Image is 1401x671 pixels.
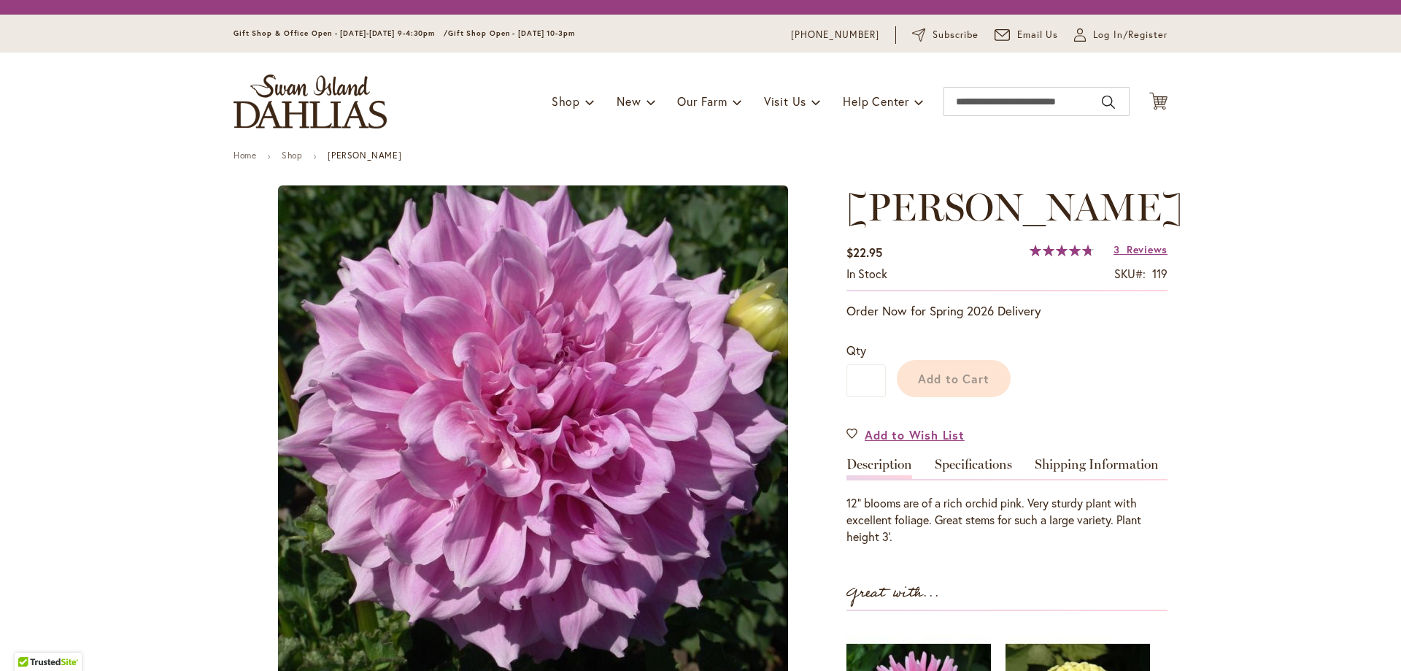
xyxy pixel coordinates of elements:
[1030,245,1094,256] div: 96%
[935,458,1012,479] a: Specifications
[552,93,580,109] span: Shop
[233,74,387,129] a: store logo
[843,93,909,109] span: Help Center
[846,495,1167,545] div: 12" blooms are of a rich orchid pink. Very sturdy plant with excellent foliage. Great stems for s...
[677,93,727,109] span: Our Farm
[617,93,641,109] span: New
[995,28,1059,42] a: Email Us
[846,342,866,358] span: Qty
[328,150,401,161] strong: [PERSON_NAME]
[846,581,940,605] strong: Great with...
[233,28,448,38] span: Gift Shop & Office Open - [DATE]-[DATE] 9-4:30pm /
[865,426,965,443] span: Add to Wish List
[1114,242,1120,256] span: 3
[1074,28,1167,42] a: Log In/Register
[846,245,882,260] span: $22.95
[1152,266,1167,283] div: 119
[933,28,979,42] span: Subscribe
[1017,28,1059,42] span: Email Us
[846,458,1167,545] div: Detailed Product Info
[791,28,879,42] a: [PHONE_NUMBER]
[846,266,887,281] span: In stock
[846,458,912,479] a: Description
[1035,458,1159,479] a: Shipping Information
[846,302,1167,320] p: Order Now for Spring 2026 Delivery
[1127,242,1167,256] span: Reviews
[448,28,575,38] span: Gift Shop Open - [DATE] 10-3pm
[846,184,1183,230] span: [PERSON_NAME]
[1093,28,1167,42] span: Log In/Register
[846,266,887,283] div: Availability
[846,426,965,443] a: Add to Wish List
[764,93,806,109] span: Visit Us
[912,28,979,42] a: Subscribe
[233,150,256,161] a: Home
[1114,266,1146,281] strong: SKU
[282,150,302,161] a: Shop
[1114,242,1167,256] a: 3 Reviews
